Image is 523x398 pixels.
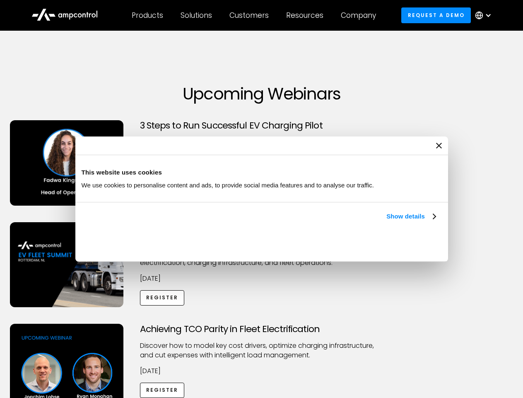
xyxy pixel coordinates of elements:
[140,120,383,131] h3: 3 Steps to Run Successful EV Charging Pilot
[341,11,376,20] div: Company
[140,341,383,360] p: Discover how to model key cost drivers, optimize charging infrastructure, and cut expenses with i...
[140,290,185,306] a: Register
[181,11,212,20] div: Solutions
[401,7,471,23] a: Request a demo
[386,211,435,221] a: Show details
[82,167,442,177] div: This website uses cookies
[132,11,163,20] div: Products
[140,274,383,283] p: [DATE]
[140,383,185,398] a: Register
[286,11,323,20] div: Resources
[140,324,383,335] h3: Achieving TCO Parity in Fleet Electrification
[436,143,442,148] button: Close banner
[229,11,269,20] div: Customers
[10,84,513,104] h1: Upcoming Webinars
[320,231,439,255] button: Okay
[82,182,374,189] span: We use cookies to personalise content and ads, to provide social media features and to analyse ou...
[140,366,383,376] p: [DATE]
